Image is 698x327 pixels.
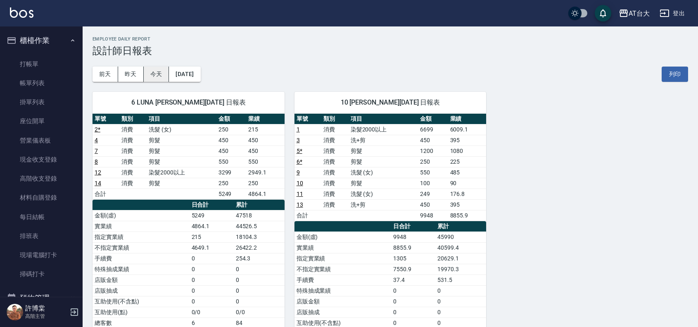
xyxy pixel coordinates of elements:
td: 6699 [418,124,448,135]
td: 450 [216,135,246,146]
td: 9948 [418,210,448,221]
a: 高階收支登錄 [3,169,79,188]
td: 消費 [119,124,146,135]
td: 8855.9 [448,210,487,221]
td: 0 [391,307,435,317]
td: 剪髮 [147,146,216,156]
td: 不指定實業績 [93,242,190,253]
td: 225 [448,156,487,167]
a: 帳單列表 [3,74,79,93]
td: 不指定實業績 [294,264,392,274]
th: 業績 [246,114,285,124]
td: 0 [190,264,234,274]
td: 0 [435,296,486,307]
td: 剪髮 [349,156,418,167]
td: 100 [418,178,448,189]
td: 47518 [234,210,285,221]
td: 實業績 [294,242,392,253]
a: 座位開單 [3,112,79,131]
td: 450 [418,135,448,146]
th: 項目 [147,114,216,124]
th: 單號 [93,114,119,124]
td: 剪髮 [147,178,216,189]
a: 8 [95,158,98,165]
td: 金額(虛) [294,232,392,242]
td: 剪髮 [349,178,418,189]
td: 金額(虛) [93,210,190,221]
td: 6009.1 [448,124,487,135]
th: 金額 [418,114,448,124]
a: 14 [95,180,101,186]
td: 550 [246,156,285,167]
h2: Employee Daily Report [93,36,688,42]
td: 19970.3 [435,264,486,274]
td: 店販抽成 [93,285,190,296]
td: 手續費 [93,253,190,264]
span: 6 LUNA [PERSON_NAME][DATE] 日報表 [102,98,275,107]
td: 洗髮 (女) [349,167,418,178]
td: 消費 [321,135,348,146]
td: 450 [246,135,285,146]
td: 剪髮 [147,135,216,146]
th: 單號 [294,114,321,124]
button: AT台大 [615,5,653,22]
td: 染髮2000以上 [349,124,418,135]
td: 1200 [418,146,448,156]
td: 18104.3 [234,232,285,242]
a: 7 [95,148,98,154]
td: 消費 [321,156,348,167]
td: 0 [391,296,435,307]
td: 550 [216,156,246,167]
td: 指定實業績 [294,253,392,264]
table: a dense table [93,114,285,200]
td: 40599.4 [435,242,486,253]
a: 現場電腦打卡 [3,246,79,265]
td: 消費 [321,199,348,210]
button: 預約管理 [3,287,79,309]
td: 洗+剪 [349,135,418,146]
a: 排班表 [3,227,79,246]
a: 11 [297,191,303,197]
td: 249 [418,189,448,199]
td: 5249 [190,210,234,221]
th: 累計 [234,200,285,210]
p: 高階主管 [25,313,67,320]
td: 0 [391,285,435,296]
td: 254.3 [234,253,285,264]
button: 列印 [662,67,688,82]
td: 0 [435,307,486,317]
td: 7550.9 [391,264,435,274]
td: 消費 [321,167,348,178]
td: 特殊抽成業績 [93,264,190,274]
a: 10 [297,180,303,186]
td: 特殊抽成業績 [294,285,392,296]
th: 日合計 [391,221,435,232]
td: 合計 [93,189,119,199]
a: 掃碼打卡 [3,265,79,284]
td: 215 [190,232,234,242]
td: 44526.5 [234,221,285,232]
th: 金額 [216,114,246,124]
td: 0 [234,264,285,274]
td: 9948 [391,232,435,242]
a: 現金收支登錄 [3,150,79,169]
th: 項目 [349,114,418,124]
img: Person [7,304,23,320]
a: 12 [95,169,101,176]
a: 營業儀表板 [3,131,79,150]
td: 消費 [321,146,348,156]
button: 登出 [656,6,688,21]
td: 26422.2 [234,242,285,253]
td: 4864.1 [246,189,285,199]
td: 0 [435,285,486,296]
td: 消費 [119,135,146,146]
td: 0 [234,285,285,296]
td: 店販抽成 [294,307,392,317]
a: 9 [297,169,300,176]
td: 店販金額 [93,274,190,285]
td: 0 [190,274,234,285]
td: 手續費 [294,274,392,285]
td: 消費 [321,178,348,189]
td: 互助使用(不含點) [93,296,190,307]
td: 250 [418,156,448,167]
